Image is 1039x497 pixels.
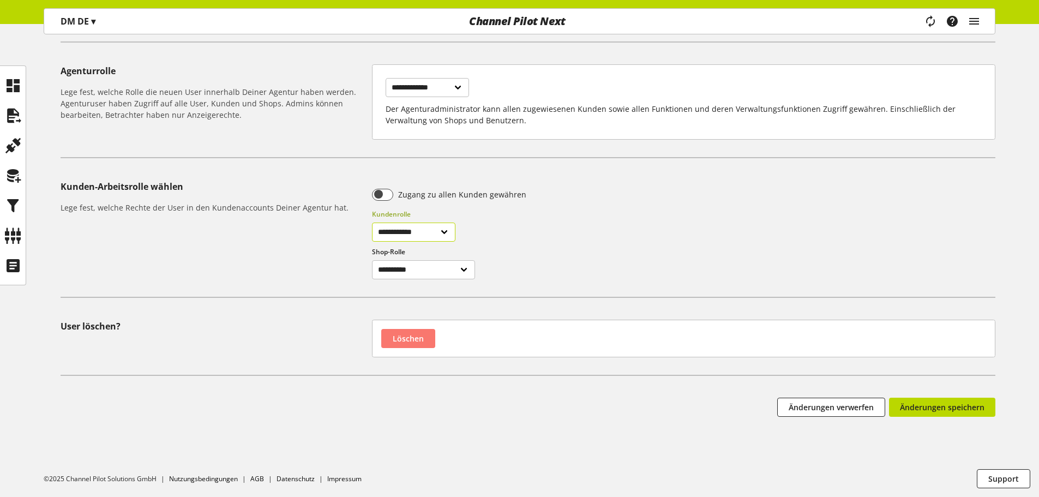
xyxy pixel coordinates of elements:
h5: User löschen? [61,320,368,333]
li: ©2025 Channel Pilot Solutions GmbH [44,474,169,484]
h6: Lege fest, welche Rolle die neuen User innerhalb Deiner Agentur haben werden. Agenturuser haben Z... [61,86,368,121]
h5: Agenturrolle [61,64,368,77]
a: Nutzungsbedingungen [169,474,238,483]
p: Der Agenturadministrator kann allen zugewiesenen Kunden sowie allen Funktionen und deren Verwaltu... [386,103,982,126]
span: Zugang zu allen Kunden gewähren [393,189,527,200]
button: Support [977,469,1030,488]
span: Änderungen verwerfen [789,402,874,413]
button: Löschen [381,329,435,348]
span: Support [988,473,1019,484]
span: Löschen [393,333,424,344]
span: ▾ [91,15,95,27]
span: Kundenrolle [372,209,411,219]
a: Impressum [327,474,362,483]
h6: Lege fest, welche Rechte der User in den Kundenaccounts Deiner Agentur hat. [61,202,368,213]
h5: Kunden-Arbeitsrolle wählen [61,180,368,193]
button: Änderungen speichern [889,398,995,417]
button: Änderungen verwerfen [777,398,885,417]
a: Datenschutz [277,474,315,483]
nav: main navigation [44,8,995,34]
span: Shop-Rolle [372,247,405,256]
p: DM DE [61,15,95,28]
a: AGB [250,474,264,483]
span: Änderungen speichern [900,402,984,413]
